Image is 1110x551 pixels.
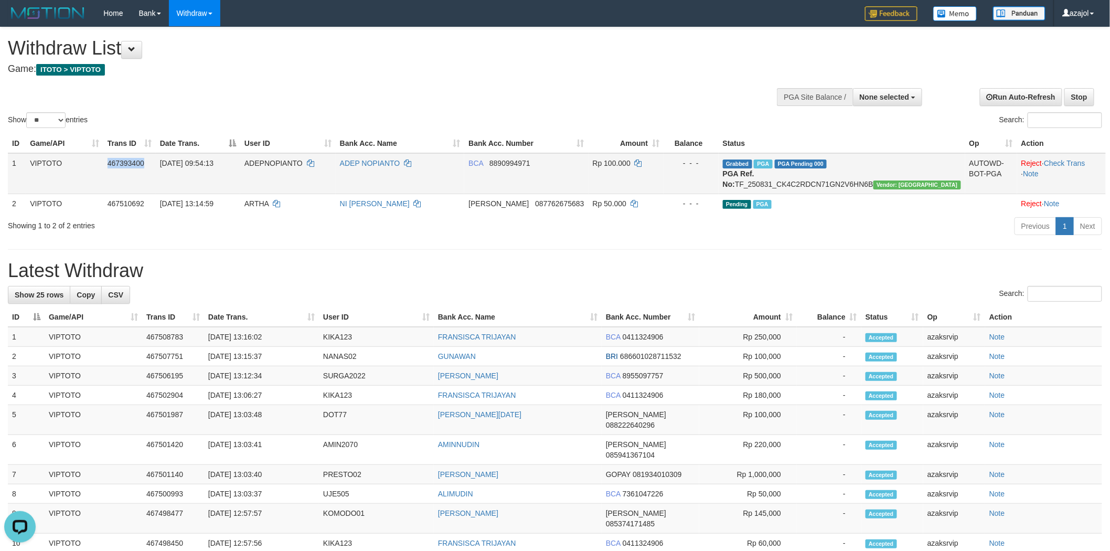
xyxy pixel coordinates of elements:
[593,199,627,208] span: Rp 50.000
[664,134,719,153] th: Balance
[923,405,985,435] td: azaksrvip
[1064,88,1094,106] a: Stop
[989,539,1005,547] a: Note
[8,260,1102,281] h1: Latest Withdraw
[204,484,319,504] td: [DATE] 13:03:37
[775,160,827,168] span: PGA Pending
[319,347,434,366] td: NANAS02
[160,199,214,208] span: [DATE] 13:14:59
[142,484,204,504] td: 467500993
[8,504,45,534] td: 9
[606,490,621,498] span: BCA
[489,159,530,167] span: Copy 8890994971 to clipboard
[142,308,204,327] th: Trans ID: activate to sort column ascending
[797,327,861,347] td: -
[723,160,752,168] span: Grabbed
[156,134,240,153] th: Date Trans.: activate to sort column descending
[8,347,45,366] td: 2
[438,352,476,361] a: GUNAWAN
[999,286,1102,302] label: Search:
[860,93,910,101] span: None selected
[468,199,529,208] span: [PERSON_NAME]
[26,194,103,213] td: VIPTOTO
[606,421,655,429] span: Copy 088222640296 to clipboard
[923,308,985,327] th: Op: activate to sort column ascending
[45,435,142,465] td: VIPTOTO
[606,333,621,341] span: BCA
[777,88,852,106] div: PGA Site Balance /
[606,520,655,528] span: Copy 085374171485 to clipboard
[319,465,434,484] td: PRESTO02
[699,465,797,484] td: Rp 1,000,000
[45,308,142,327] th: Game/API: activate to sort column ascending
[319,504,434,534] td: KOMODO01
[8,286,70,304] a: Show 25 rows
[1073,217,1102,235] a: Next
[989,509,1005,517] a: Note
[719,134,965,153] th: Status
[866,333,897,342] span: Accepted
[1021,159,1042,167] a: Reject
[204,386,319,405] td: [DATE] 13:06:27
[606,451,655,459] span: Copy 085941367104 to clipboard
[45,347,142,366] td: VIPTOTO
[464,134,588,153] th: Bank Acc. Number: activate to sort column ascending
[989,333,1005,341] a: Note
[8,216,455,231] div: Showing 1 to 2 of 2 entries
[434,308,602,327] th: Bank Acc. Name: activate to sort column ascending
[45,465,142,484] td: VIPTOTO
[103,134,156,153] th: Trans ID: activate to sort column ascending
[993,6,1045,20] img: panduan.png
[142,504,204,534] td: 467498477
[923,327,985,347] td: azaksrvip
[699,308,797,327] th: Amount: activate to sort column ascending
[336,134,465,153] th: Bank Acc. Name: activate to sort column ascending
[204,347,319,366] td: [DATE] 13:15:37
[438,539,516,547] a: FRANSISCA TRIJAYAN
[45,405,142,435] td: VIPTOTO
[923,386,985,405] td: azaksrvip
[797,366,861,386] td: -
[1023,169,1039,178] a: Note
[797,435,861,465] td: -
[142,366,204,386] td: 467506195
[101,286,130,304] a: CSV
[923,504,985,534] td: azaksrvip
[866,441,897,450] span: Accepted
[866,539,897,548] span: Accepted
[319,366,434,386] td: SURGA2022
[142,386,204,405] td: 467502904
[204,465,319,484] td: [DATE] 13:03:40
[923,366,985,386] td: azaksrvip
[989,372,1005,380] a: Note
[866,372,897,381] span: Accepted
[989,352,1005,361] a: Note
[204,327,319,347] td: [DATE] 13:16:02
[606,539,621,547] span: BCA
[108,159,144,167] span: 467393400
[923,484,985,504] td: azaksrvip
[1015,217,1056,235] a: Previous
[142,465,204,484] td: 467501140
[142,327,204,347] td: 467508783
[923,435,985,465] td: azaksrvip
[623,391,664,399] span: Copy 0411324906 to clipboard
[623,372,664,380] span: Copy 8955097757 to clipboard
[8,327,45,347] td: 1
[989,440,1005,449] a: Note
[204,435,319,465] td: [DATE] 13:03:41
[8,405,45,435] td: 5
[1056,217,1074,235] a: 1
[8,64,730,75] h4: Game:
[319,484,434,504] td: UJE505
[699,504,797,534] td: Rp 145,000
[438,333,516,341] a: FRANSISCA TRIJAYAN
[865,6,917,21] img: Feedback.jpg
[319,327,434,347] td: KIKA123
[319,405,434,435] td: DOT77
[319,386,434,405] td: KIKA123
[797,386,861,405] td: -
[8,435,45,465] td: 6
[606,440,666,449] span: [PERSON_NAME]
[8,386,45,405] td: 4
